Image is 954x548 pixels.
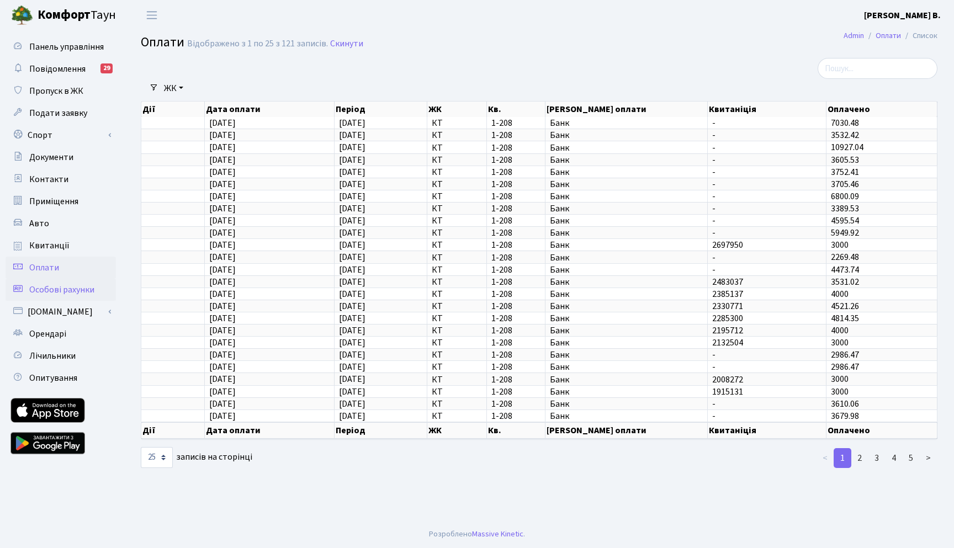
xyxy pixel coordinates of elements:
[339,264,365,276] span: [DATE]
[432,228,482,237] span: КТ
[550,241,703,249] span: Банк
[831,337,849,349] span: 3000
[432,204,482,213] span: КТ
[844,30,864,41] a: Admin
[339,129,365,141] span: [DATE]
[831,190,859,203] span: 6800.09
[339,203,365,215] span: [DATE]
[29,328,66,340] span: Орендарі
[38,6,116,25] span: Таун
[339,398,365,410] span: [DATE]
[712,192,821,201] span: -
[876,30,901,41] a: Оплати
[339,252,365,264] span: [DATE]
[831,386,849,398] span: 3000
[335,102,427,117] th: Період
[901,30,937,42] li: Список
[712,156,821,164] span: -
[826,422,937,439] th: Оплачено
[487,102,545,117] th: Кв.
[712,302,821,311] span: 2330771
[550,338,703,347] span: Банк
[6,257,116,279] a: Оплати
[550,204,703,213] span: Банк
[432,400,482,408] span: КТ
[6,36,116,58] a: Панель управління
[339,374,365,386] span: [DATE]
[550,400,703,408] span: Банк
[831,154,859,166] span: 3605.53
[339,410,365,422] span: [DATE]
[712,290,821,299] span: 2385137
[6,301,116,323] a: [DOMAIN_NAME]
[432,290,482,299] span: КТ
[432,180,482,189] span: КТ
[209,312,236,324] span: [DATE]
[487,422,545,439] th: Кв.
[712,278,821,286] span: 2483037
[491,180,540,189] span: 1-208
[141,33,184,52] span: Оплати
[6,323,116,345] a: Орендарі
[209,288,236,300] span: [DATE]
[209,166,236,178] span: [DATE]
[712,350,821,359] span: -
[427,102,487,117] th: ЖК
[491,265,540,274] span: 1-208
[209,386,236,398] span: [DATE]
[712,326,821,335] span: 2195712
[29,240,70,252] span: Квитанції
[138,6,166,24] button: Переключити навігацію
[550,119,703,127] span: Банк
[491,338,540,347] span: 1-208
[11,4,33,26] img: logo.png
[712,412,821,421] span: -
[831,276,859,288] span: 3531.02
[491,302,540,311] span: 1-208
[831,300,859,312] span: 4521.26
[491,326,540,335] span: 1-208
[209,349,236,361] span: [DATE]
[209,337,236,349] span: [DATE]
[432,302,482,311] span: КТ
[826,102,937,117] th: Оплачено
[6,212,116,235] a: Авто
[902,448,920,468] a: 5
[708,422,826,439] th: Квитаніція
[550,363,703,371] span: Банк
[550,278,703,286] span: Банк
[491,156,540,164] span: 1-208
[339,178,365,190] span: [DATE]
[209,239,236,251] span: [DATE]
[831,264,859,276] span: 4473.74
[491,363,540,371] span: 1-208
[141,102,205,117] th: Дії
[335,422,427,439] th: Період
[491,278,540,286] span: 1-208
[864,9,941,22] a: [PERSON_NAME] В.
[432,278,482,286] span: КТ
[432,326,482,335] span: КТ
[209,142,236,154] span: [DATE]
[831,166,859,178] span: 3752.41
[209,178,236,190] span: [DATE]
[851,448,868,468] a: 2
[712,241,821,249] span: 2697950
[6,102,116,124] a: Подати заявку
[712,314,821,323] span: 2285300
[209,190,236,203] span: [DATE]
[429,528,525,540] div: Розроблено .
[432,363,482,371] span: КТ
[550,302,703,311] span: Банк
[712,375,821,384] span: 2008272
[432,314,482,323] span: КТ
[6,146,116,168] a: Документи
[330,39,363,49] a: Скинути
[38,6,91,24] b: Комфорт
[339,239,365,251] span: [DATE]
[339,276,365,288] span: [DATE]
[712,204,821,213] span: -
[432,168,482,177] span: КТ
[831,178,859,190] span: 3705.46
